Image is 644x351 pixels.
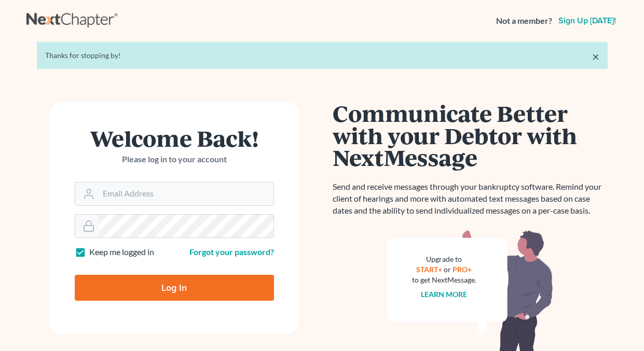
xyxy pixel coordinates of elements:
input: Email Address [99,182,273,205]
input: Log In [75,275,274,301]
a: START+ [416,265,442,274]
span: or [444,265,451,274]
a: Learn more [421,290,467,299]
div: Upgrade to [412,254,476,264]
a: Sign up [DATE]! [556,17,618,25]
p: Send and receive messages through your bankruptcy software. Remind your client of hearings and mo... [333,181,608,217]
div: to get NextMessage. [412,275,476,285]
strong: Not a member? [496,15,552,27]
a: PRO+ [453,265,472,274]
a: × [592,50,599,63]
div: Thanks for stopping by! [45,50,599,61]
p: Please log in to your account [75,153,274,165]
h1: Communicate Better with your Debtor with NextMessage [333,102,608,169]
h1: Welcome Back! [75,127,274,149]
label: Keep me logged in [89,246,154,258]
a: Forgot your password? [189,247,274,257]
